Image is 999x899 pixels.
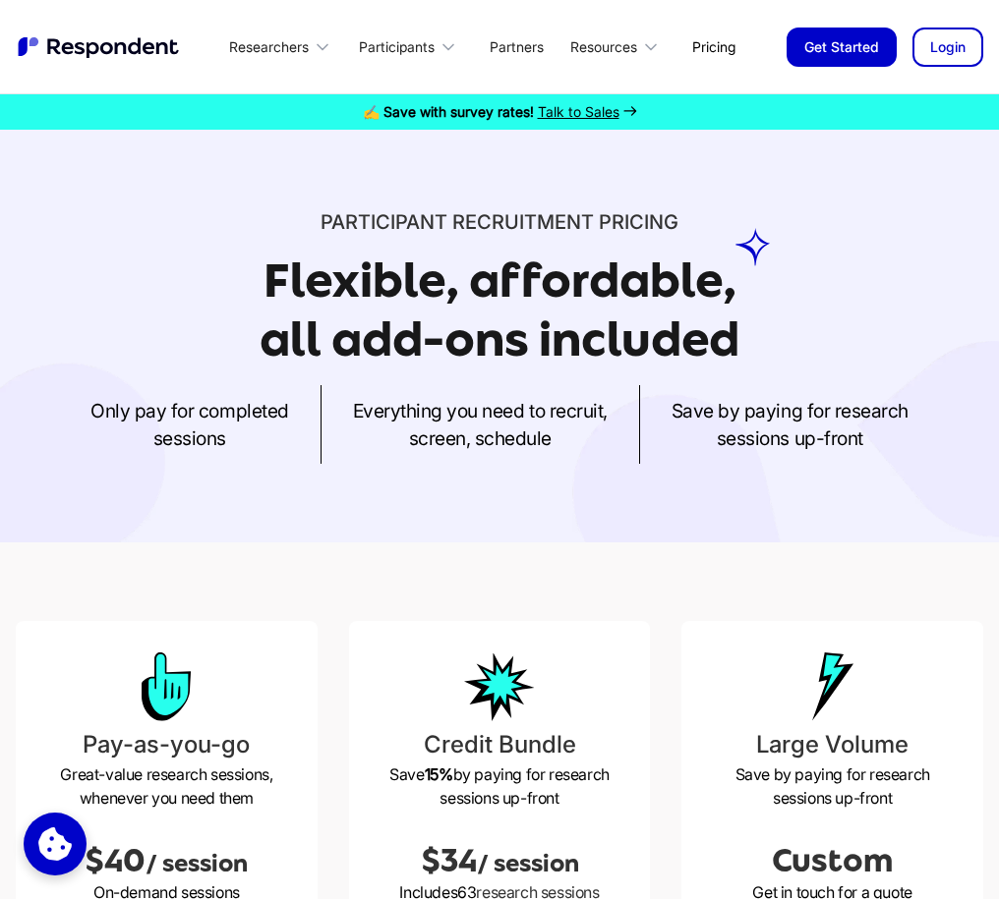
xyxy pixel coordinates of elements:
[697,727,968,762] h3: Large Volume
[697,762,968,810] p: Save by paying for research sessions up-front
[31,762,302,810] p: Great-value research sessions, whenever you need them
[474,24,559,70] a: Partners
[218,24,348,70] div: Researchers
[146,850,248,877] span: / session
[348,24,474,70] div: Participants
[676,24,751,70] a: Pricing
[321,210,594,234] span: Participant recruitment
[570,37,637,57] div: Resources
[365,727,635,762] h3: Credit Bundle
[365,762,635,810] p: Save by paying for research sessions up-front
[421,843,477,878] span: $34
[538,103,619,120] span: Talk to Sales
[772,843,893,878] span: Custom
[85,843,146,878] span: $40
[353,397,608,452] p: Everything you need to recruit, screen, schedule
[477,850,579,877] span: / session
[359,37,435,57] div: Participants
[912,28,983,67] a: Login
[559,24,676,70] div: Resources
[31,727,302,762] h3: Pay-as-you-go
[260,253,739,366] h1: Flexible, affordable, all add-ons included
[16,34,183,60] img: Untitled UI logotext
[16,34,183,60] a: home
[672,397,909,452] p: Save by paying for research sessions up-front
[229,37,309,57] div: Researchers
[599,210,678,234] span: PRICING
[787,28,897,67] a: Get Started
[425,764,453,784] strong: 15%
[90,397,288,452] p: Only pay for completed sessions
[363,103,534,120] strong: ✍️ Save with survey rates!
